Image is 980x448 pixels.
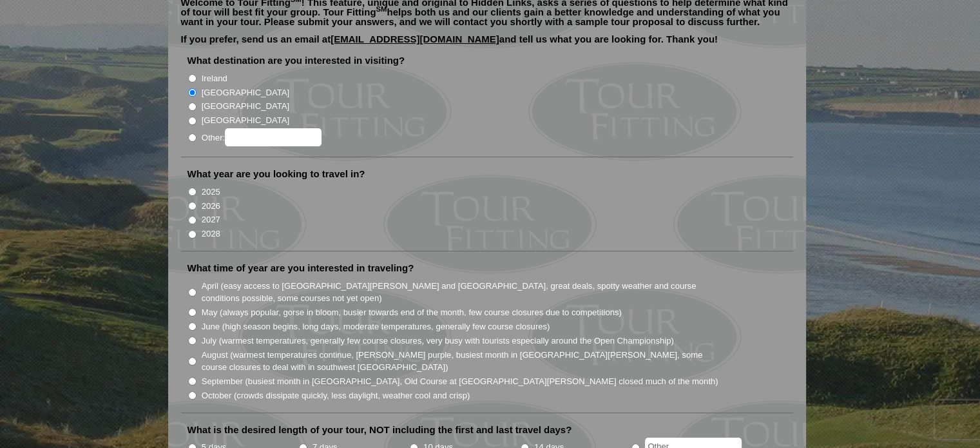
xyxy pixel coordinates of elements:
[187,424,572,436] label: What is the desired length of your tour, NOT including the first and last travel days?
[202,280,720,305] label: April (easy access to [GEOGRAPHIC_DATA][PERSON_NAME] and [GEOGRAPHIC_DATA], great deals, spotty w...
[202,100,289,113] label: [GEOGRAPHIC_DATA]
[202,200,220,213] label: 2026
[202,228,220,240] label: 2028
[202,320,550,333] label: June (high season begins, long days, moderate temperatures, generally few course closures)
[202,114,289,127] label: [GEOGRAPHIC_DATA]
[187,168,365,180] label: What year are you looking to travel in?
[225,128,322,146] input: Other:
[202,128,322,146] label: Other:
[202,306,622,319] label: May (always popular, gorse in bloom, busier towards end of the month, few course closures due to ...
[202,349,720,374] label: August (warmest temperatures continue, [PERSON_NAME] purple, busiest month in [GEOGRAPHIC_DATA][P...
[187,262,414,275] label: What time of year are you interested in traveling?
[181,34,793,54] p: If you prefer, send us an email at and tell us what you are looking for. Thank you!
[202,375,718,388] label: September (busiest month in [GEOGRAPHIC_DATA], Old Course at [GEOGRAPHIC_DATA][PERSON_NAME] close...
[202,186,220,199] label: 2025
[331,34,499,44] a: [EMAIL_ADDRESS][DOMAIN_NAME]
[202,86,289,99] label: [GEOGRAPHIC_DATA]
[202,389,470,402] label: October (crowds dissipate quickly, less daylight, weather cool and crisp)
[202,213,220,226] label: 2027
[202,335,674,347] label: July (warmest temperatures, generally few course closures, very busy with tourists especially aro...
[202,72,227,85] label: Ireland
[187,54,405,67] label: What destination are you interested in visiting?
[376,5,387,13] sup: SM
